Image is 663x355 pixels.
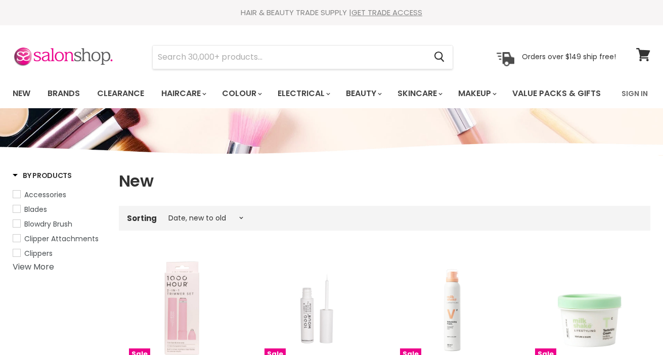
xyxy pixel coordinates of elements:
a: Brands [40,83,87,104]
label: Sorting [127,214,157,223]
a: Clippers [13,248,106,259]
a: Colour [214,83,268,104]
input: Search [153,46,426,69]
h1: New [119,170,650,192]
a: Clipper Attachments [13,233,106,244]
a: Skincare [390,83,449,104]
a: Value Packs & Gifts [505,83,608,104]
a: Sign In [615,83,654,104]
ul: Main menu [5,79,612,108]
a: New [5,83,38,104]
span: Blades [24,204,47,214]
a: View More [13,261,54,273]
button: Search [426,46,453,69]
span: Clippers [24,248,53,258]
span: Accessories [24,190,66,200]
p: Orders over $149 ship free! [522,52,616,61]
h3: By Products [13,170,72,181]
span: Clipper Attachments [24,234,99,244]
a: Blades [13,204,106,215]
a: Beauty [338,83,388,104]
form: Product [152,45,453,69]
a: Accessories [13,189,106,200]
a: Clearance [90,83,152,104]
a: Blowdry Brush [13,218,106,230]
span: Blowdry Brush [24,219,72,229]
a: GET TRADE ACCESS [351,7,422,18]
a: Haircare [154,83,212,104]
a: Makeup [451,83,503,104]
a: Electrical [270,83,336,104]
